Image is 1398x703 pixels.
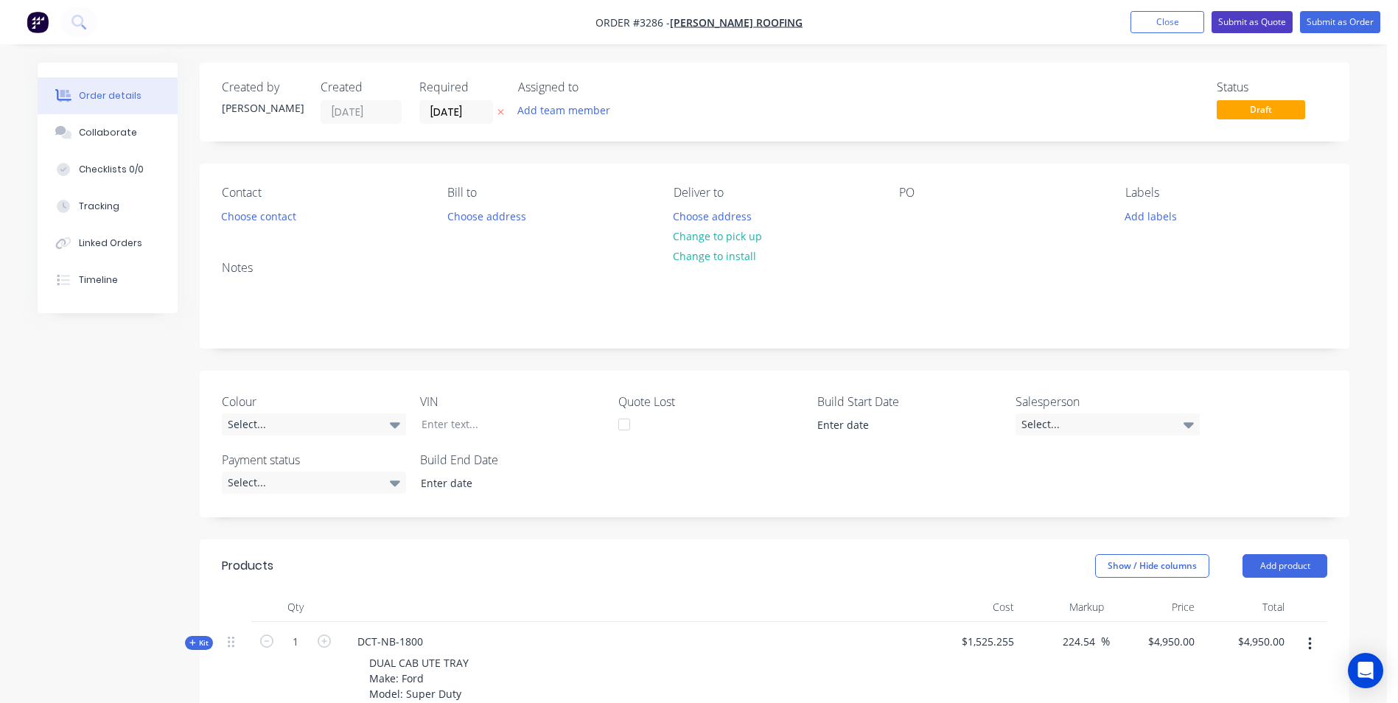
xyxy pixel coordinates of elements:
div: Status [1217,80,1327,94]
button: Choose contact [214,206,304,225]
div: Linked Orders [79,237,142,250]
button: Add team member [510,100,618,120]
label: Quote Lost [618,393,803,410]
div: Open Intercom Messenger [1348,653,1383,688]
div: Bill to [447,186,649,200]
button: Show / Hide columns [1095,554,1209,578]
img: Factory [27,11,49,33]
div: Created [321,80,402,94]
button: Checklists 0/0 [38,151,178,188]
button: Order details [38,77,178,114]
div: Contact [222,186,424,200]
button: Add product [1243,554,1327,578]
div: Created by [222,80,303,94]
span: Order #3286 - [595,15,670,29]
label: Build End Date [420,451,604,469]
input: Enter date [807,414,990,436]
button: Tracking [38,188,178,225]
div: Deliver to [674,186,876,200]
button: Change to pick up [665,226,770,246]
button: Collaborate [38,114,178,151]
div: PO [899,186,1101,200]
div: Total [1200,592,1291,622]
div: Order details [79,89,141,102]
button: Add team member [518,100,618,120]
label: Salesperson [1016,393,1200,410]
button: Add labels [1116,206,1184,225]
span: Kit [189,637,209,648]
span: Draft [1217,100,1305,119]
input: Enter date [410,472,594,494]
button: Timeline [38,262,178,298]
span: $1,525.255 [935,634,1014,649]
div: Timeline [79,273,118,287]
label: Build Start Date [817,393,1002,410]
label: Payment status [222,451,406,469]
div: Qty [251,592,340,622]
div: Notes [222,261,1327,275]
div: DCT-NB-1800 [346,631,435,652]
div: Select... [222,472,406,494]
span: % [1101,633,1110,650]
label: Colour [222,393,406,410]
button: Change to install [665,246,764,266]
div: Tracking [79,200,119,213]
div: Checklists 0/0 [79,163,144,176]
div: Labels [1125,186,1327,200]
div: Cost [929,592,1020,622]
div: Required [419,80,500,94]
button: Submit as Quote [1212,11,1293,33]
label: VIN [420,393,604,410]
button: Close [1130,11,1204,33]
div: Products [222,557,273,575]
div: Price [1110,592,1200,622]
div: Collaborate [79,126,137,139]
div: Kit [185,636,213,650]
button: Submit as Order [1300,11,1380,33]
div: Assigned to [518,80,665,94]
div: Select... [1016,413,1200,436]
button: Choose address [439,206,534,225]
div: Select... [222,413,406,436]
div: Markup [1020,592,1111,622]
div: [PERSON_NAME] [222,100,303,116]
button: Choose address [665,206,760,225]
a: [PERSON_NAME] Roofing [670,15,803,29]
button: Linked Orders [38,225,178,262]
